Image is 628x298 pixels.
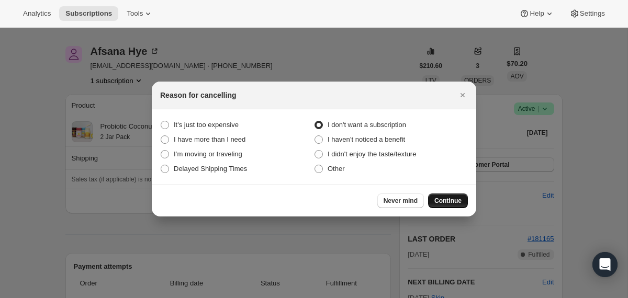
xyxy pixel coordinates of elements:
button: Analytics [17,6,57,21]
span: Tools [127,9,143,18]
button: Never mind [377,193,424,208]
span: Delayed Shipping Times [174,165,247,173]
button: Help [513,6,560,21]
span: Analytics [23,9,51,18]
button: Continue [428,193,468,208]
span: I didn't enjoy the taste/texture [328,150,416,158]
span: I have more than I need [174,135,245,143]
span: Never mind [384,197,418,205]
span: It's just too expensive [174,121,239,129]
div: Open Intercom Messenger [592,252,618,277]
button: Tools [120,6,160,21]
span: Other [328,165,345,173]
span: I’m moving or traveling [174,150,242,158]
span: Subscriptions [65,9,112,18]
button: Settings [563,6,611,21]
span: I haven’t noticed a benefit [328,135,405,143]
button: Close [455,88,470,102]
span: Settings [580,9,605,18]
span: Continue [434,197,462,205]
span: Help [530,9,544,18]
button: Subscriptions [59,6,118,21]
span: I don't want a subscription [328,121,406,129]
h2: Reason for cancelling [160,90,236,100]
